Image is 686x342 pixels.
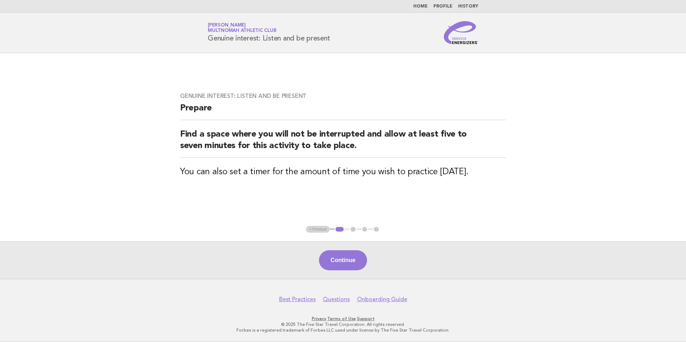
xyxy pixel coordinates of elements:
a: Support [357,316,375,321]
img: Service Energizers [444,21,478,44]
a: History [458,4,478,9]
p: · · [123,316,563,322]
h2: Prepare [180,103,506,120]
button: 1 [334,226,345,233]
a: Best Practices [279,296,316,303]
button: Continue [319,250,367,270]
a: Terms of Use [327,316,356,321]
h3: Genuine interest: Listen and be present [180,92,506,100]
h2: Find a space where you will not be interrupted and allow at least five to seven minutes for this ... [180,129,506,158]
span: Multnomah Athletic Club [208,29,276,33]
a: [PERSON_NAME]Multnomah Athletic Club [208,23,276,33]
p: Forbes is a registered trademark of Forbes LLC used under license by The Five Star Travel Corpora... [123,327,563,333]
a: Profile [433,4,452,9]
a: Home [413,4,428,9]
a: Privacy [312,316,326,321]
a: Onboarding Guide [357,296,407,303]
h1: Genuine interest: Listen and be present [208,23,330,42]
a: Questions [323,296,350,303]
h3: You can also set a timer for the amount of time you wish to practice [DATE]. [180,166,506,178]
p: © 2025 The Five Star Travel Corporation. All rights reserved. [123,322,563,327]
